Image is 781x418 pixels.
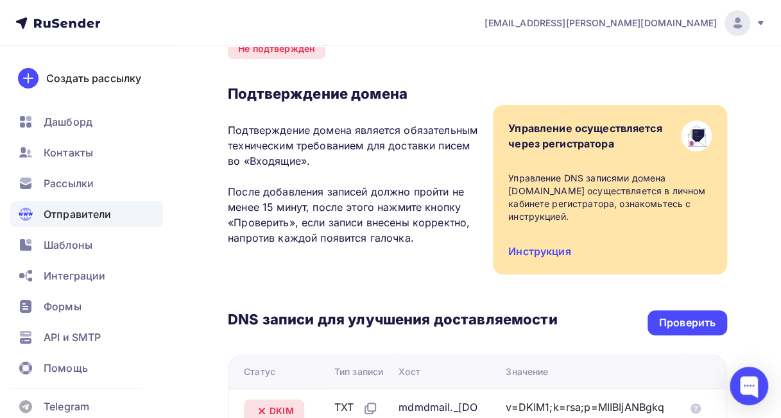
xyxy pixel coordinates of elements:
[44,145,93,160] span: Контакты
[508,245,571,258] a: Инструкция
[10,232,163,258] a: Шаблоны
[46,71,141,86] div: Создать рассылку
[10,201,163,227] a: Отправители
[228,122,479,246] p: Подтверждение домена является обязательным техническим требованием для доставки писем во «Входящи...
[228,85,479,103] h3: Подтверждение домена
[485,10,766,36] a: [EMAIL_ADDRESS][PERSON_NAME][DOMAIN_NAME]
[44,114,92,130] span: Дашборд
[399,365,420,378] div: Хост
[270,405,294,417] span: DKIM
[44,176,94,191] span: Рассылки
[10,294,163,319] a: Формы
[44,299,82,314] span: Формы
[10,171,163,196] a: Рассылки
[44,237,92,253] span: Шаблоны
[44,330,101,345] span: API и SMTP
[659,315,716,330] div: Проверить
[508,172,712,223] div: Управление DNS записями домена [DOMAIN_NAME] осуществляется в личном кабинете регистратора, ознак...
[228,310,557,331] h3: DNS записи для улучшения доставляемости
[244,365,275,378] div: Статус
[44,399,89,414] span: Telegram
[485,17,717,29] span: [EMAIL_ADDRESS][PERSON_NAME][DOMAIN_NAME]
[334,365,383,378] div: Тип записи
[10,140,163,165] a: Контакты
[506,365,548,378] div: Значение
[44,360,88,376] span: Помощь
[334,399,378,416] div: TXT
[508,121,662,151] div: Управление осуществляется через регистратора
[44,206,112,222] span: Отправители
[228,38,325,59] div: Не подтвержден
[44,268,105,283] span: Интеграции
[10,109,163,135] a: Дашборд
